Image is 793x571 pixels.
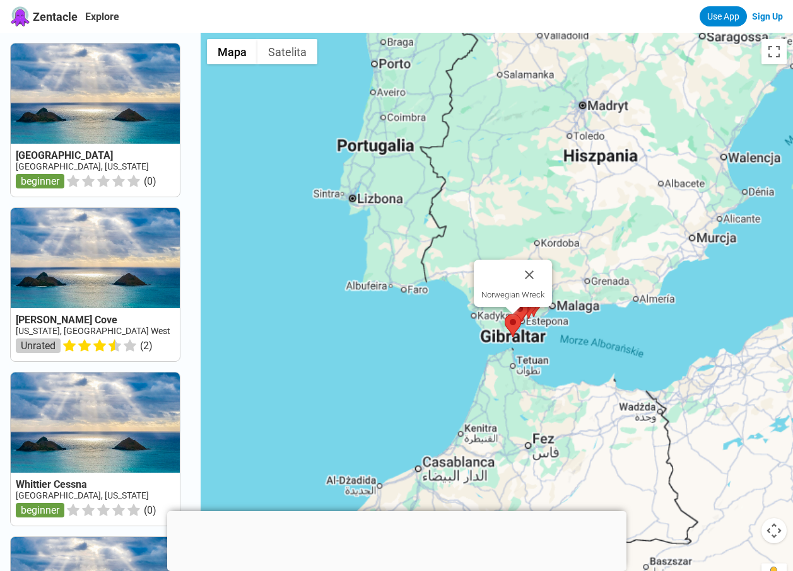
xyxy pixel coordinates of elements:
[752,11,783,21] a: Sign Up
[10,6,30,26] img: Zentacle logo
[85,11,119,23] a: Explore
[761,39,787,64] button: Włącz widok pełnoekranowy
[700,6,747,26] a: Use App
[761,518,787,543] button: Sterowanie kamerą na mapie
[514,260,544,290] button: Zamknij
[481,290,544,299] div: Norwegian Wreck
[33,10,78,23] span: Zentacle
[257,39,317,64] button: Pokaż zdjęcia satelitarne
[10,6,78,26] a: Zentacle logoZentacle
[167,511,626,568] iframe: Advertisement
[207,39,257,64] button: Pokaż mapę ulic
